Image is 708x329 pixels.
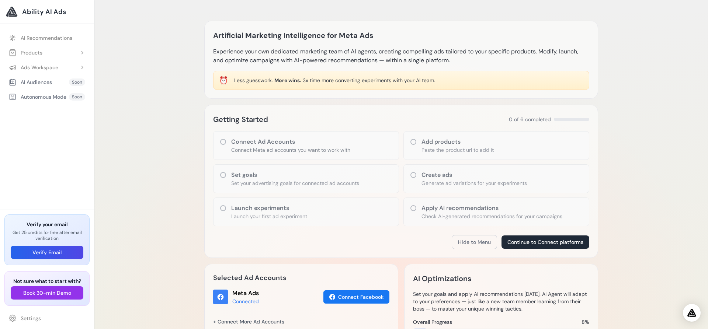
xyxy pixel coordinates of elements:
[683,304,701,322] div: Open Intercom Messenger
[11,246,83,259] button: Verify Email
[11,221,83,228] h3: Verify your email
[9,64,58,71] div: Ads Workspace
[11,286,83,300] button: Book 30-min Demo
[11,230,83,241] p: Get 25 credits for free after email verification
[4,61,90,74] button: Ads Workspace
[452,235,497,249] button: Hide to Menu
[274,77,301,84] span: More wins.
[4,31,90,45] a: AI Recommendations
[303,77,435,84] span: 3x time more converting experiments with your AI team.
[231,204,307,213] h3: Launch experiments
[213,315,284,328] a: + Connect More Ad Accounts
[9,78,52,86] div: AI Audiences
[231,137,350,146] h3: Connect Ad Accounts
[69,78,85,86] span: Soon
[4,312,90,325] a: Settings
[502,235,589,249] button: Continue to Connect platforms
[421,171,527,179] h3: Create ads
[421,179,527,187] p: Generate ad variations for your experiments
[509,116,551,123] span: 0 of 6 completed
[231,171,359,179] h3: Set goals
[9,93,66,101] div: Autonomous Mode
[323,290,389,304] button: Connect Facebook
[213,273,389,283] h2: Selected Ad Accounts
[232,289,259,298] div: Meta Ads
[231,213,307,220] p: Launch your first ad experiment
[231,146,350,154] p: Connect Meta ad accounts you want to work with
[413,273,471,284] h2: AI Optimizations
[219,75,228,85] div: ⏰
[69,93,85,101] span: Soon
[421,213,562,220] p: Check AI-generated recommendations for your campaigns
[413,318,452,326] span: Overall Progress
[232,298,259,305] div: Connected
[421,204,562,213] h3: Apply AI recommendations
[6,6,88,18] a: Ability AI Ads
[213,47,589,65] p: Experience your own dedicated marketing team of AI agents, creating compelling ads tailored to yo...
[582,318,589,326] span: 8%
[234,77,273,84] span: Less guesswork.
[213,113,268,125] h2: Getting Started
[421,146,494,154] p: Paste the product url to add it
[9,49,42,56] div: Products
[231,179,359,187] p: Set your advertising goals for connected ad accounts
[213,29,374,41] h1: Artificial Marketing Intelligence for Meta Ads
[22,7,66,17] span: Ability AI Ads
[421,137,494,146] h3: Add products
[413,290,589,312] p: Set your goals and apply AI recommendations [DATE]. AI Agent will adapt to your preferences — jus...
[4,46,90,59] button: Products
[11,277,83,285] h3: Not sure what to start with?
